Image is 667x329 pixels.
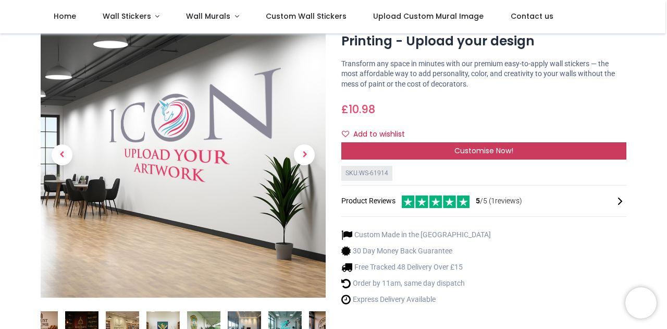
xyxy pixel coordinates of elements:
[511,11,553,21] span: Contact us
[186,11,230,21] span: Wall Murals
[103,11,151,21] span: Wall Stickers
[341,194,626,208] div: Product Reviews
[341,246,491,257] li: 30 Day Money Back Guarantee
[341,262,491,273] li: Free Tracked 48 Delivery Over £15
[476,197,480,205] span: 5
[41,13,326,298] img: Custom Wall Sticker - Logo or Artwork Printing - Upload your design
[342,130,349,138] i: Add to wishlist
[266,11,347,21] span: Custom Wall Stickers
[52,144,72,165] span: Previous
[341,166,392,181] div: SKU: WS-61914
[454,145,513,156] span: Customise Now!
[341,229,491,240] li: Custom Made in the [GEOGRAPHIC_DATA]
[349,102,375,117] span: 10.98
[341,126,414,143] button: Add to wishlistAdd to wishlist
[341,102,375,117] span: £
[41,55,83,255] a: Previous
[625,287,657,319] iframe: Brevo live chat
[54,11,76,21] span: Home
[294,144,315,165] span: Next
[283,55,326,255] a: Next
[373,11,484,21] span: Upload Custom Mural Image
[341,294,491,305] li: Express Delivery Available
[341,59,626,90] p: Transform any space in minutes with our premium easy-to-apply wall stickers — the most affordable...
[341,278,491,289] li: Order by 11am, same day dispatch
[476,196,522,206] span: /5 ( 1 reviews)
